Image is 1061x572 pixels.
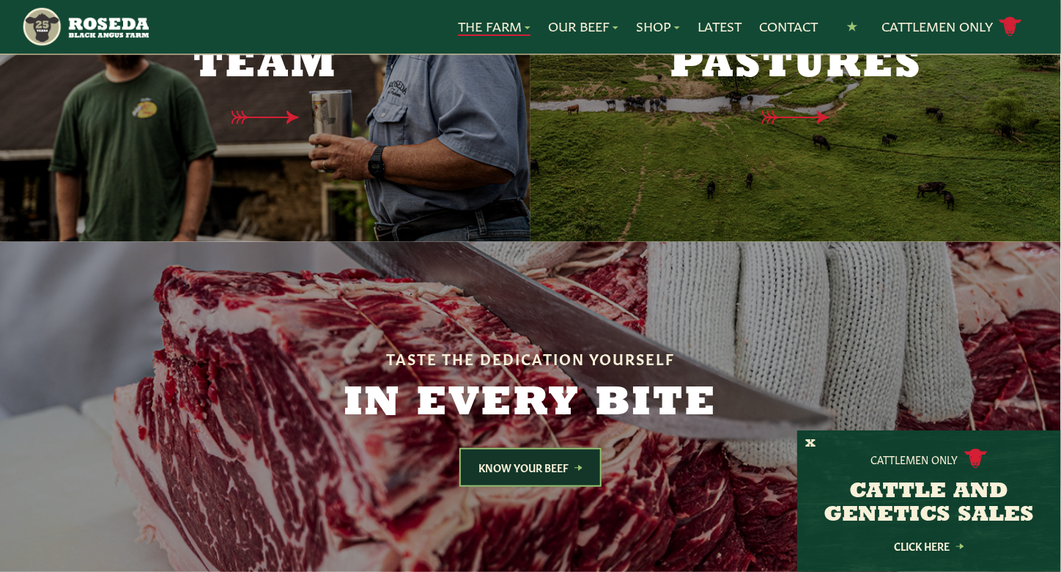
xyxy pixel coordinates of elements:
[459,448,602,487] a: Know Your Beef
[249,350,812,366] h6: Taste the Dedication Yourself
[458,17,530,36] a: The Farm
[871,452,958,466] p: Cattlemen Only
[881,14,1022,40] a: Cattlemen Only
[548,17,618,36] a: Our Beef
[249,384,812,425] h2: In Every Bite
[759,17,818,36] a: Contact
[816,480,1043,527] h3: CATTLE AND GENETICS SALES
[21,6,149,48] img: https://roseda.com/wp-content/uploads/2021/05/roseda-25-header.png
[805,436,816,452] button: X
[964,449,988,469] img: cattle-icon.svg
[698,17,742,36] a: Latest
[636,17,680,36] a: Shop
[863,541,995,551] a: Click Here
